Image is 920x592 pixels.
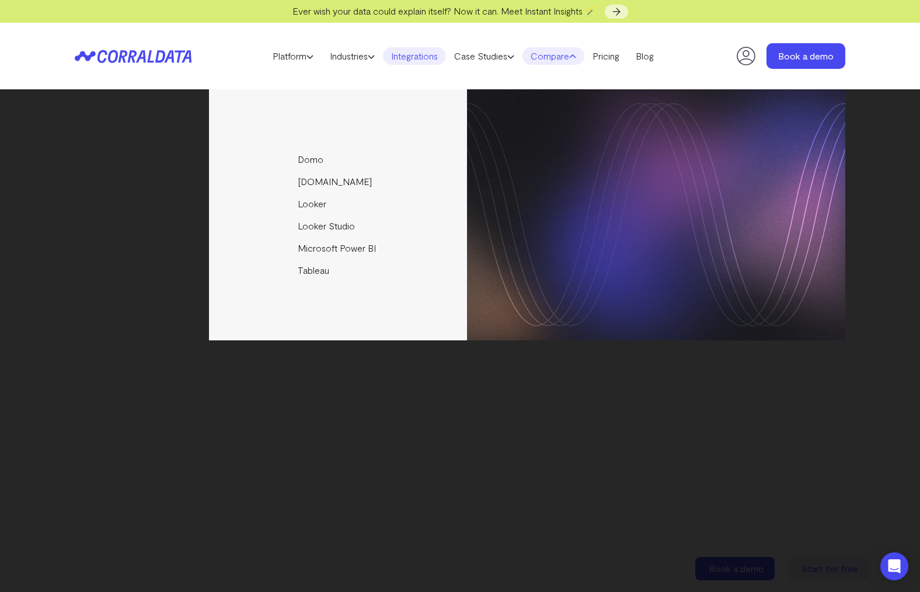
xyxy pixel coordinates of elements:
[322,47,383,65] a: Industries
[766,43,845,69] a: Book a demo
[446,47,522,65] a: Case Studies
[209,259,469,281] a: Tableau
[264,47,322,65] a: Platform
[209,237,469,259] a: Microsoft Power BI
[880,552,908,580] div: Open Intercom Messenger
[522,47,584,65] a: Compare
[209,170,469,193] a: [DOMAIN_NAME]
[383,47,446,65] a: Integrations
[628,47,662,65] a: Blog
[209,215,469,237] a: Looker Studio
[292,5,597,16] span: Ever wish your data could explain itself? Now it can. Meet Instant Insights 🪄
[584,47,628,65] a: Pricing
[209,148,469,170] a: Domo
[209,193,469,215] a: Looker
